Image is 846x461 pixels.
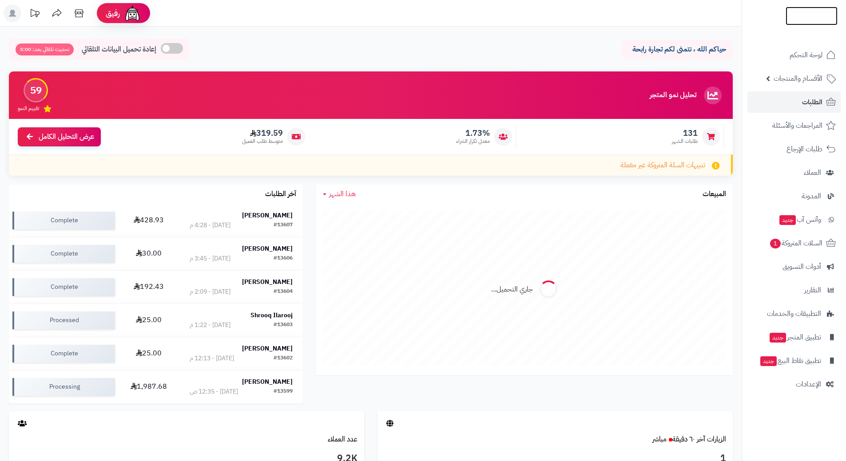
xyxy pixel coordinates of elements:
[190,221,230,230] div: [DATE] - 4:28 م
[274,254,293,263] div: #13606
[456,138,490,145] span: معدل تكرار الشراء
[804,284,821,296] span: التقارير
[778,213,821,226] span: وآتس آب
[242,344,293,353] strong: [PERSON_NAME]
[274,321,293,330] div: #13603
[274,387,293,396] div: #13599
[123,4,141,22] img: ai-face.png
[491,284,533,295] div: جاري التحميل...
[18,127,101,146] a: عرض التحليل الكامل
[242,244,293,253] strong: [PERSON_NAME]
[39,132,94,142] span: عرض التحليل الكامل
[747,115,841,136] a: المراجعات والأسئلة
[802,190,821,202] span: المدونة
[323,189,356,199] a: هذا الشهر
[774,72,822,85] span: الأقسام والمنتجات
[769,331,821,343] span: تطبيق المتجر
[242,277,293,287] strong: [PERSON_NAME]
[747,280,841,301] a: التقارير
[456,128,490,138] span: 1.73%
[782,260,821,273] span: أدوات التسويق
[628,44,726,55] p: حياكم الله ، نتمنى لكم تجارة رابحة
[119,370,179,403] td: 1,987.68
[672,128,698,138] span: 131
[329,189,356,199] span: هذا الشهر
[82,44,156,55] span: إعادة تحميل البيانات التلقائي
[770,239,781,248] span: 1
[119,237,179,270] td: 30.00
[190,387,238,396] div: [DATE] - 12:35 ص
[12,345,115,362] div: Complete
[769,237,822,249] span: السلات المتروكة
[650,91,696,99] h3: تحليل نمو المتجر
[703,190,726,198] h3: المبيعات
[274,288,293,296] div: #13604
[802,96,822,108] span: الطلبات
[190,288,230,296] div: [DATE] - 2:09 م
[747,162,841,183] a: العملاء
[328,434,357,445] a: عدد العملاء
[779,215,796,225] span: جديد
[250,311,293,320] strong: Shrooq Ilarooj
[747,91,841,113] a: الطلبات
[652,434,667,445] small: مباشر
[274,221,293,230] div: #13607
[119,337,179,370] td: 25.00
[767,307,821,320] span: التطبيقات والخدمات
[190,254,230,263] div: [DATE] - 3:45 م
[265,190,296,198] h3: آخر الطلبات
[770,333,786,343] span: جديد
[12,245,115,263] div: Complete
[747,350,841,371] a: تطبيق نقاط البيعجديد
[747,303,841,324] a: التطبيقات والخدمات
[747,327,841,348] a: تطبيق المتجرجديد
[242,138,283,145] span: متوسط طلب العميل
[274,354,293,363] div: #13602
[16,43,74,55] span: تحديث تلقائي بعد: 5:00
[760,356,777,366] span: جديد
[786,143,822,155] span: طلبات الإرجاع
[747,209,841,230] a: وآتس آبجديد
[12,212,115,229] div: Complete
[747,138,841,160] a: طلبات الإرجاع
[804,166,821,179] span: العملاء
[747,374,841,395] a: الإعدادات
[12,311,115,329] div: Processed
[620,160,705,170] span: تنبيهات السلة المتروكة غير مفعلة
[242,211,293,220] strong: [PERSON_NAME]
[242,128,283,138] span: 319.59
[24,4,46,24] a: تحديثات المنصة
[106,8,120,19] span: رفيق
[12,278,115,296] div: Complete
[119,304,179,337] td: 25.00
[747,185,841,207] a: المدونة
[652,434,726,445] a: الزيارات آخر ٦٠ دقيقةمباشر
[747,256,841,277] a: أدوات التسويق
[12,378,115,396] div: Processing
[772,119,822,132] span: المراجعات والأسئلة
[747,232,841,254] a: السلات المتروكة1
[18,105,39,112] span: تقييم النمو
[790,49,822,61] span: لوحة التحكم
[190,354,234,363] div: [DATE] - 12:13 م
[796,378,821,390] span: الإعدادات
[759,355,821,367] span: تطبيق نقاط البيع
[672,138,698,145] span: طلبات الشهر
[747,44,841,66] a: لوحة التحكم
[119,204,179,237] td: 428.93
[242,377,293,386] strong: [PERSON_NAME]
[190,321,230,330] div: [DATE] - 1:22 م
[119,271,179,303] td: 192.43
